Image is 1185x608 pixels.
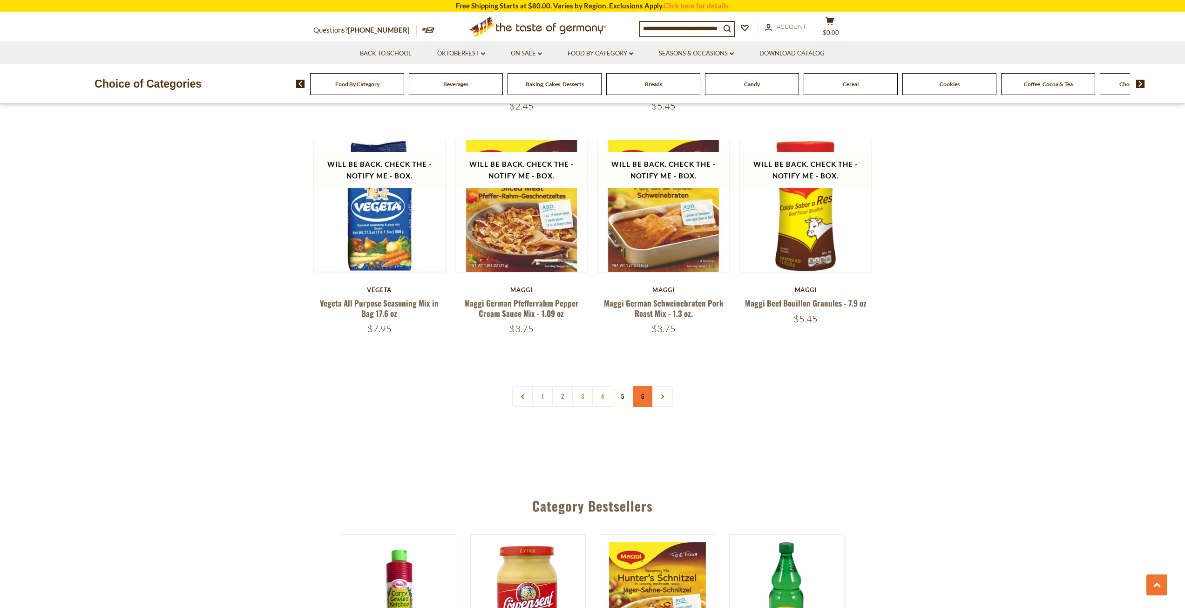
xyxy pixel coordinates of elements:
[765,22,806,32] a: Account
[509,100,534,112] span: $2.45
[739,286,872,294] div: Maggi
[509,323,534,335] span: $3.75
[823,29,839,36] span: $0.00
[443,81,468,88] a: Beverages
[659,48,734,59] a: Seasons & Occasions
[793,313,818,325] span: $5.45
[745,297,867,309] a: Maggi Beef Bouillon Granules - 7.9 oz
[437,48,485,59] a: Oktoberfest
[348,26,410,34] a: [PHONE_NUMBER]
[651,100,676,112] span: $5.45
[843,81,859,88] a: Cereal
[740,140,872,272] img: Maggi Beef Bouillon Granules - 7.9 oz
[597,286,730,294] div: Maggi
[777,23,806,30] span: Account
[532,386,553,407] a: 1
[269,485,916,523] div: Category Bestsellers
[816,17,844,40] button: $0.00
[456,140,588,272] img: Maggi German Pfefferrahm Pepper Cream Sauce Mix - 1.09 oz
[759,48,825,59] a: Download Catalog
[313,24,417,36] p: Questions?
[940,81,960,88] a: Cookies
[296,80,305,88] img: previous arrow
[511,48,542,59] a: On Sale
[313,286,446,294] div: Vegeta
[744,81,760,88] a: Candy
[664,1,730,10] a: Click here for details.
[632,386,653,407] a: 6
[320,297,439,319] a: Vegeta All Purpose Seasoning Mix in Bag 17.6 oz
[526,81,584,88] a: Baking, Cakes, Desserts
[598,140,730,272] img: Maggi German Schweinebraten Pork Roast Mix - 1.3 oz.
[645,81,662,88] a: Breads
[572,386,593,407] a: 3
[568,48,633,59] a: Food By Category
[1136,80,1145,88] img: next arrow
[335,81,379,88] a: Food By Category
[367,323,392,335] span: $7.95
[455,286,588,294] div: Maggi
[1119,81,1175,88] a: Chocolate & Marzipan
[314,140,446,272] img: Vegeta All Purpose Seasoning Mix in Bag 17.6 oz
[592,386,613,407] a: 4
[464,297,579,319] a: Maggi German Pfefferrahm Pepper Cream Sauce Mix - 1.09 oz
[604,297,724,319] a: Maggi German Schweinebraten Pork Roast Mix - 1.3 oz.
[360,48,412,59] a: Back to School
[1024,81,1073,88] a: Coffee, Cocoa & Tea
[651,323,676,335] span: $3.75
[552,386,573,407] a: 2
